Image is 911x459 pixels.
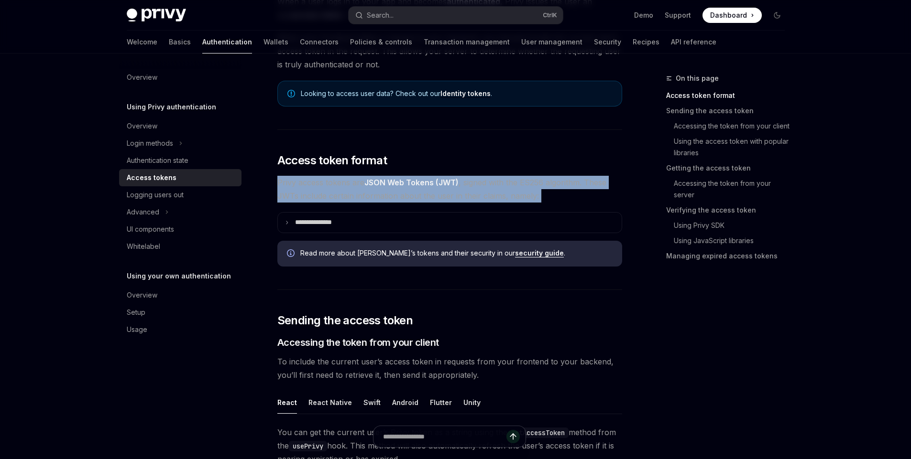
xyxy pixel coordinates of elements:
a: Wallets [263,31,288,53]
a: Demo [634,11,653,20]
div: React Native [308,391,352,414]
span: Sending the access token [277,313,413,328]
div: React [277,391,297,414]
span: Accessing the token from your client [277,336,439,349]
span: To include the current user’s access token in requests from your frontend to your backend, you’ll... [277,355,622,382]
button: Toggle Login methods section [119,135,241,152]
svg: Note [287,90,295,97]
span: Ctrl K [543,11,557,19]
svg: Info [287,249,296,259]
a: Access token format [666,88,792,103]
a: API reference [671,31,716,53]
div: Unity [463,391,481,414]
div: Access tokens [127,172,176,183]
a: Dashboard [702,8,762,23]
a: Overview [119,117,241,135]
a: Getting the access token [666,160,792,176]
a: Setup [119,304,241,321]
a: Using the access token with popular libraries [666,134,792,160]
a: Security [594,31,621,53]
a: Overview [119,69,241,86]
div: Usage [127,324,147,335]
a: Logging users out [119,186,241,203]
button: Open search [349,7,563,24]
a: Authentication [202,31,252,53]
div: UI components [127,224,174,235]
a: JSON Web Tokens (JWT) [364,178,459,188]
div: Search... [367,10,394,21]
div: Android [392,391,418,414]
img: dark logo [127,9,186,22]
a: Overview [119,287,241,304]
button: Send message [506,430,520,443]
a: User management [521,31,582,53]
button: Toggle dark mode [769,8,785,23]
a: Whitelabel [119,238,241,255]
a: Accessing the token from your client [666,118,792,134]
h5: Using Privy authentication [127,101,216,113]
div: Logging users out [127,189,184,201]
span: On this page [676,73,719,84]
a: Usage [119,321,241,338]
a: Welcome [127,31,157,53]
a: Authentication state [119,152,241,169]
a: Using JavaScript libraries [666,233,792,248]
a: UI components [119,221,241,238]
a: security guide [515,249,564,257]
a: Accessing the token from your server [666,176,792,203]
div: Overview [127,289,157,301]
a: Access tokens [119,169,241,186]
span: Access token format [277,153,387,168]
a: Identity tokens [440,89,491,98]
div: Setup [127,307,145,318]
span: Looking to access user data? Check out our . [301,89,612,98]
a: Verifying the access token [666,203,792,218]
span: Privy access tokens are , signed with the ES256 algorithm. These JWTs include certain information... [277,176,622,203]
a: Support [665,11,691,20]
a: Recipes [633,31,659,53]
a: Policies & controls [350,31,412,53]
div: Advanced [127,206,159,218]
div: Swift [363,391,381,414]
div: Whitelabel [127,241,160,252]
div: Overview [127,120,157,132]
a: Basics [169,31,191,53]
a: Transaction management [424,31,510,53]
div: Authentication state [127,155,188,166]
a: Managing expired access tokens [666,248,792,264]
h5: Using your own authentication [127,270,231,282]
span: Dashboard [710,11,747,20]
div: Login methods [127,138,173,149]
div: Flutter [430,391,452,414]
a: Sending the access token [666,103,792,118]
a: Connectors [300,31,339,53]
a: Using Privy SDK [666,218,792,233]
button: Toggle Advanced section [119,203,241,221]
span: Read more about [PERSON_NAME]’s tokens and their security in our . [300,248,613,258]
input: Ask a question... [383,426,506,447]
div: Overview [127,72,157,83]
